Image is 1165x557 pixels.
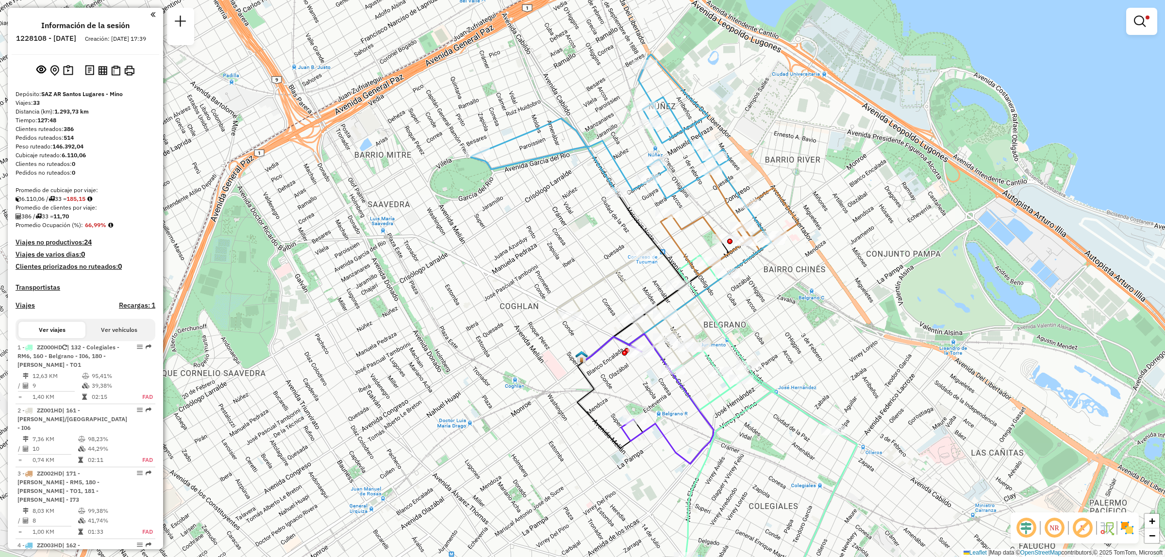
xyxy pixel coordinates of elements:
td: 01:33 [87,527,130,537]
i: Viajes [49,196,55,202]
span: Promedio Ocupación (%): [16,221,83,229]
strong: SAZ AR Santos Lugares - Mino [41,90,123,98]
td: / [17,444,22,454]
div: Clientes ruteados: [16,125,155,133]
td: FAD [130,527,153,537]
img: UDC - Santos Lugares [575,350,588,363]
strong: 11,70 [53,213,69,220]
i: Tiempo en ruta [82,394,87,400]
i: % Cubicaje en uso [82,383,89,389]
td: 12,63 KM [32,371,82,381]
button: Log de desbloqueo de sesión [83,63,96,78]
td: FAD [130,455,153,465]
div: Creación: [DATE] 17:39 [81,34,150,43]
span: 3 - [17,470,100,503]
td: 8 [32,516,78,525]
h4: Viajes [16,301,35,310]
strong: 146.392,04 [52,143,83,150]
h4: Clientes priorizados no ruteados: [16,262,155,271]
div: Pedidos no ruteados: [16,168,155,177]
span: 2 - [17,407,127,431]
button: Imprimir viajes [122,64,136,78]
div: Promedio de clientes por viaje: [16,203,155,212]
i: % Cubicaje en uso [78,446,85,452]
em: Opciones [137,542,143,548]
span: | 161 - [PERSON_NAME]/[GEOGRAPHIC_DATA] - I06 [17,407,127,431]
i: % Peso en uso [82,373,89,379]
span: ZZ001HD [37,407,62,414]
td: 95,41% [91,371,132,381]
i: % Peso en uso [78,436,85,442]
button: Sugerencias de ruteo [61,63,75,78]
strong: 185,15 [67,195,85,202]
h4: Información de la sesión [41,21,130,30]
span: Filtro Ativo [1146,16,1149,19]
td: 44,29% [87,444,130,454]
i: Clientes [23,518,29,524]
i: Clientes [16,213,21,219]
i: Vehículo ya utilizado en esta sesión [62,344,67,350]
strong: 24 [84,238,92,246]
em: Opciones [137,407,143,413]
h4: Recargas: 1 [119,301,155,310]
i: % Peso en uso [78,508,85,514]
img: Flujo de la calle [1099,520,1115,536]
em: Opciones [137,344,143,350]
td: 1,40 KM [32,392,82,402]
td: 39,38% [91,381,132,391]
td: 02:15 [91,392,132,402]
button: Indicadores de ruteo por viaje [96,64,109,77]
td: / [17,381,22,391]
em: Ruta exportada [146,344,151,350]
div: Clientes no ruteados: [16,160,155,168]
td: 7,36 KM [32,434,78,444]
a: Nueva sesión y búsqueda [171,12,190,33]
i: Distancia (km) [23,373,29,379]
td: 41,74% [87,516,130,525]
a: Zoom in [1145,514,1159,528]
td: 98,23% [87,434,130,444]
i: Tiempo en ruta [78,457,83,463]
h4: Viajes de varios dias: [16,250,155,259]
td: = [17,455,22,465]
span: | 132 - Colegiales - RM6, 160 - Belgrano - I06, 180 - [PERSON_NAME] - TO1 [17,344,119,368]
em: Opciones [137,470,143,476]
i: Meta de cubicaje/viaje: 250,00 Diferencia: -64,85 [87,196,92,202]
div: Peso ruteado: [16,142,155,151]
button: Ver viajes [18,322,85,338]
a: Zoom out [1145,528,1159,543]
div: Pedidos ruteados: [16,133,155,142]
span: Mostrar etiqueta [1071,516,1094,540]
span: 1 - [17,344,119,368]
strong: 0 [118,262,122,271]
td: = [17,392,22,402]
strong: 1.293,73 km [54,108,89,115]
a: Leaflet [964,549,987,556]
strong: 6.110,06 [62,151,86,159]
td: 99,38% [87,506,130,516]
div: Cubicaje ruteado: [16,151,155,160]
strong: 514 [64,134,74,141]
div: Viajes: [16,98,155,107]
h4: Transportistas [16,283,155,292]
strong: 0 [72,169,75,176]
h6: 1228108 - [DATE] [16,34,76,43]
div: Depósito: [16,90,155,98]
em: Ruta exportada [146,407,151,413]
span: − [1149,529,1155,541]
em: Ruta exportada [146,542,151,548]
div: Tiempo: [16,116,155,125]
i: Viajes [35,213,42,219]
h4: Viajes no productivos: [16,238,155,246]
i: Clientes [23,446,29,452]
i: Cubicaje ruteado [16,196,21,202]
img: Mostrar / Ocultar sectores [1119,520,1135,536]
td: 02:11 [87,455,130,465]
a: Haga clic aquí para minimizar el panel [150,9,155,20]
button: Ver vehículos [85,322,152,338]
td: 10 [32,444,78,454]
span: ZZ000HD [37,344,62,351]
button: Ver sesión original [34,63,48,78]
a: OpenStreetMap [1020,549,1062,556]
div: 386 / 33 = [16,212,155,221]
